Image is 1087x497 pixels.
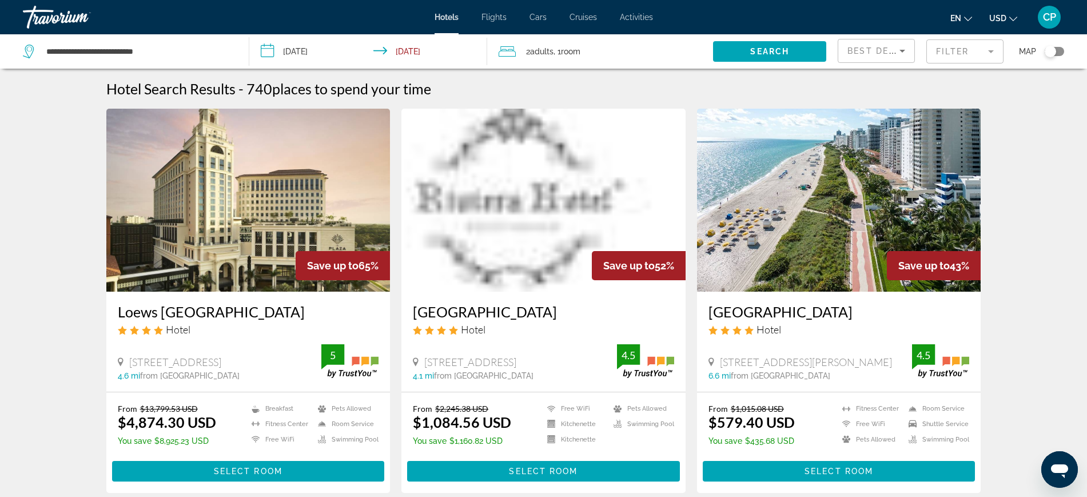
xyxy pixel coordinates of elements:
[529,13,547,22] a: Cars
[272,80,431,97] span: places to spend your time
[129,356,221,368] span: [STREET_ADDRESS]
[424,356,516,368] span: [STREET_ADDRESS]
[989,14,1006,23] span: USD
[321,348,344,362] div: 5
[708,371,731,380] span: 6.6 mi
[238,80,244,97] span: -
[903,404,969,413] li: Room Service
[487,34,714,69] button: Travelers: 2 adults, 0 children
[554,43,580,59] span: , 1
[530,47,554,56] span: Adults
[246,419,312,429] li: Fitness Center
[214,467,282,476] span: Select Room
[950,14,961,23] span: en
[731,404,784,413] del: $1,015.08 USD
[903,435,969,444] li: Swimming Pool
[140,371,240,380] span: from [GEOGRAPHIC_DATA]
[805,467,873,476] span: Select Room
[118,303,379,320] a: Loews [GEOGRAPHIC_DATA]
[708,404,728,413] span: From
[708,436,742,446] span: You save
[112,461,385,482] button: Select Room
[570,13,597,22] a: Cruises
[106,109,391,292] img: Hotel image
[887,251,981,280] div: 43%
[713,41,826,62] button: Search
[413,413,511,431] ins: $1,084.56 USD
[561,47,580,56] span: Room
[413,404,432,413] span: From
[898,260,950,272] span: Save up to
[413,323,674,336] div: 4 star Hotel
[708,436,795,446] p: $435.68 USD
[620,13,653,22] a: Activities
[413,436,511,446] p: $1,160.82 USD
[481,13,507,22] a: Flights
[526,43,554,59] span: 2
[413,371,434,380] span: 4.1 mi
[118,371,140,380] span: 4.6 mi
[847,44,905,58] mat-select: Sort by
[401,109,686,292] img: Hotel image
[118,323,379,336] div: 4 star Hotel
[140,404,198,413] del: $13,799.53 USD
[617,348,640,362] div: 4.5
[246,404,312,413] li: Breakfast
[541,435,608,444] li: Kitchenette
[989,10,1017,26] button: Change currency
[708,323,970,336] div: 4 star Hotel
[312,419,379,429] li: Room Service
[1043,11,1056,23] span: CP
[731,371,830,380] span: from [GEOGRAPHIC_DATA]
[756,323,781,336] span: Hotel
[321,344,379,378] img: trustyou-badge.svg
[1019,43,1036,59] span: Map
[118,413,216,431] ins: $4,874.30 USD
[837,435,903,444] li: Pets Allowed
[407,461,680,482] button: Select Room
[847,46,907,55] span: Best Deals
[703,464,975,476] a: Select Room
[592,251,686,280] div: 52%
[434,371,533,380] span: from [GEOGRAPHIC_DATA]
[509,467,578,476] span: Select Room
[697,109,981,292] img: Hotel image
[1036,46,1064,57] button: Toggle map
[246,80,431,97] h2: 740
[312,404,379,413] li: Pets Allowed
[837,404,903,413] li: Fitness Center
[296,251,390,280] div: 65%
[118,404,137,413] span: From
[720,356,892,368] span: [STREET_ADDRESS][PERSON_NAME]
[246,435,312,444] li: Free WiFi
[249,34,487,69] button: Check-in date: Sep 21, 2025 Check-out date: Sep 27, 2025
[708,413,795,431] ins: $579.40 USD
[903,419,969,429] li: Shuttle Service
[703,461,975,482] button: Select Room
[413,436,447,446] span: You save
[912,348,935,362] div: 4.5
[750,47,789,56] span: Search
[708,303,970,320] a: [GEOGRAPHIC_DATA]
[1041,451,1078,488] iframe: Botón para iniciar la ventana de mensajería
[166,323,190,336] span: Hotel
[413,303,674,320] a: [GEOGRAPHIC_DATA]
[926,39,1004,64] button: Filter
[112,464,385,476] a: Select Room
[435,13,459,22] a: Hotels
[617,344,674,378] img: trustyou-badge.svg
[837,419,903,429] li: Free WiFi
[106,80,236,97] h1: Hotel Search Results
[608,419,674,429] li: Swimming Pool
[950,10,972,26] button: Change language
[435,404,488,413] del: $2,245.38 USD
